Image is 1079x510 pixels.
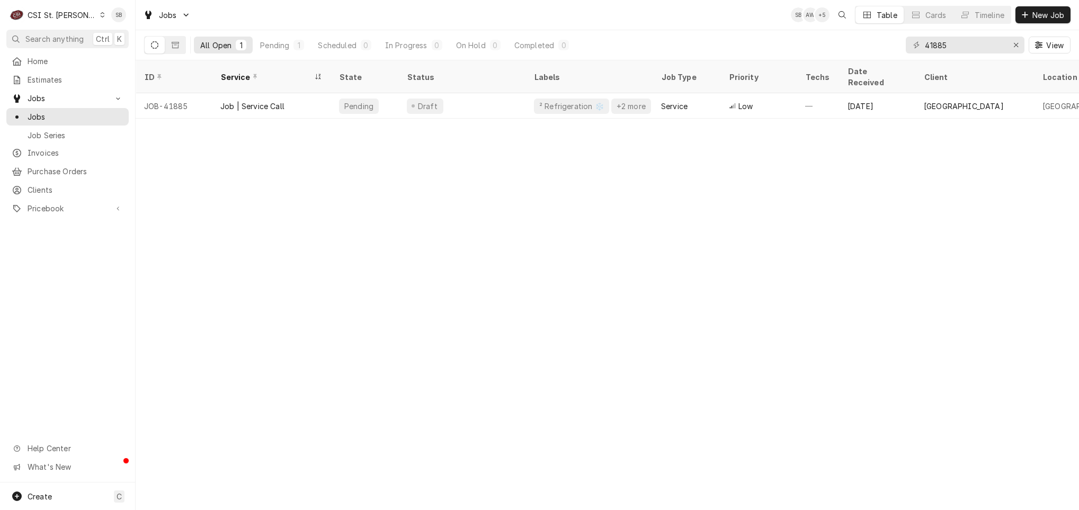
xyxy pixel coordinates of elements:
[385,40,427,51] div: In Progress
[839,93,915,119] div: [DATE]
[200,40,231,51] div: All Open
[260,40,289,51] div: Pending
[616,101,647,112] div: +2 more
[6,30,129,48] button: Search anythingCtrlK
[815,7,830,22] div: 's Avatar
[28,184,123,195] span: Clients
[1030,10,1066,21] span: New Job
[28,130,123,141] span: Job Series
[28,56,123,67] span: Home
[296,40,302,51] div: 1
[407,71,515,83] div: Status
[6,144,129,162] a: Invoices
[343,101,374,112] div: Pending
[28,111,123,122] span: Jobs
[159,10,177,21] span: Jobs
[815,7,830,22] div: + 5
[238,40,244,51] div: 1
[661,101,688,112] div: Service
[534,71,644,83] div: Labels
[6,200,129,217] a: Go to Pricebook
[339,71,390,83] div: State
[220,71,311,83] div: Service
[28,93,108,104] span: Jobs
[1007,37,1024,53] button: Erase input
[10,7,24,22] div: C
[538,101,605,112] div: ² Refrigeration ❄️
[924,101,1004,112] div: [GEOGRAPHIC_DATA]
[363,40,369,51] div: 0
[456,40,486,51] div: On Hold
[925,10,947,21] div: Cards
[28,203,108,214] span: Pricebook
[28,443,122,454] span: Help Center
[738,101,753,112] span: Low
[6,440,129,457] a: Go to Help Center
[975,10,1004,21] div: Timeline
[6,163,129,180] a: Purchase Orders
[834,6,851,23] button: Open search
[28,492,52,501] span: Create
[925,37,1004,53] input: Keyword search
[6,52,129,70] a: Home
[924,71,1023,83] div: Client
[877,10,897,21] div: Table
[1044,40,1066,51] span: View
[318,40,356,51] div: Scheduled
[1029,37,1071,53] button: View
[96,33,110,44] span: Ctrl
[111,7,126,22] div: SB
[117,491,122,502] span: C
[111,7,126,22] div: Shayla Bell's Avatar
[117,33,122,44] span: K
[6,181,129,199] a: Clients
[28,461,122,472] span: What's New
[729,71,786,83] div: Priority
[139,6,195,24] a: Go to Jobs
[797,93,839,119] div: —
[805,71,831,83] div: Techs
[434,40,440,51] div: 0
[144,71,201,83] div: ID
[136,93,212,119] div: JOB-41885
[6,108,129,126] a: Jobs
[10,7,24,22] div: CSI St. Louis's Avatar
[6,90,129,107] a: Go to Jobs
[560,40,567,51] div: 0
[28,166,123,177] span: Purchase Orders
[220,101,284,112] div: Job | Service Call
[25,33,84,44] span: Search anything
[848,66,905,88] div: Date Received
[514,40,554,51] div: Completed
[661,71,712,83] div: Job Type
[803,7,818,22] div: Alexandria Wilp's Avatar
[1015,6,1071,23] button: New Job
[791,7,806,22] div: SB
[28,10,96,21] div: CSI St. [PERSON_NAME]
[28,74,123,85] span: Estimates
[6,127,129,144] a: Job Series
[416,101,439,112] div: Draft
[492,40,498,51] div: 0
[803,7,818,22] div: AW
[28,147,123,158] span: Invoices
[6,71,129,88] a: Estimates
[6,458,129,476] a: Go to What's New
[791,7,806,22] div: Shayla Bell's Avatar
